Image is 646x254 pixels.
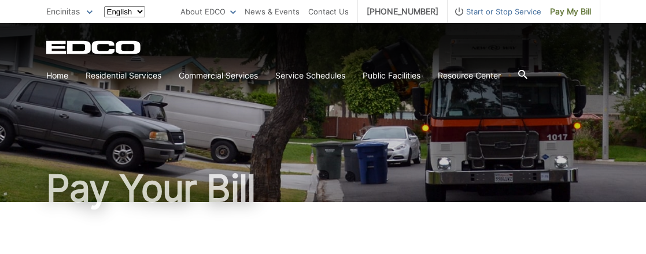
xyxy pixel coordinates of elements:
a: Residential Services [86,69,161,82]
a: Resource Center [438,69,501,82]
a: News & Events [245,5,300,18]
a: Commercial Services [179,69,258,82]
span: Pay My Bill [550,5,591,18]
a: EDCD logo. Return to the homepage. [46,40,142,54]
h1: Pay Your Bill [46,170,600,207]
a: Public Facilities [363,69,420,82]
a: About EDCO [180,5,236,18]
a: Contact Us [308,5,349,18]
a: Home [46,69,68,82]
a: Service Schedules [275,69,345,82]
span: Encinitas [46,6,80,16]
select: Select a language [104,6,145,17]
